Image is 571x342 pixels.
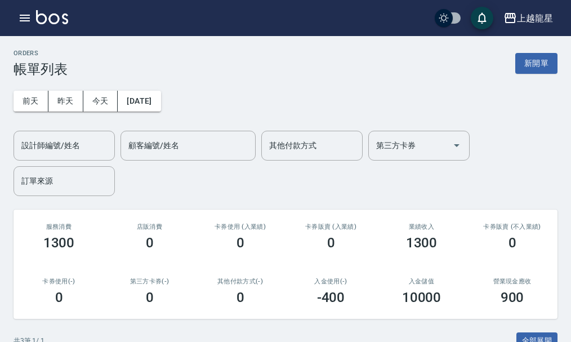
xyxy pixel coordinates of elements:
[448,136,466,154] button: Open
[317,290,345,305] h3: -400
[390,278,453,285] h2: 入金儲值
[480,223,544,230] h2: 卡券販賣 (不入業績)
[299,223,363,230] h2: 卡券販賣 (入業績)
[517,11,553,25] div: 上越龍星
[299,278,363,285] h2: 入金使用(-)
[146,235,154,251] h3: 0
[515,57,557,68] a: 新開單
[237,290,244,305] h3: 0
[480,278,544,285] h2: 營業現金應收
[27,278,91,285] h2: 卡券使用(-)
[390,223,453,230] h2: 業績收入
[118,223,181,230] h2: 店販消費
[83,91,118,112] button: 今天
[14,91,48,112] button: 前天
[237,235,244,251] h3: 0
[501,290,524,305] h3: 900
[471,7,493,29] button: save
[48,91,83,112] button: 昨天
[36,10,68,24] img: Logo
[118,91,160,112] button: [DATE]
[327,235,335,251] h3: 0
[43,235,75,251] h3: 1300
[14,50,68,57] h2: ORDERS
[27,223,91,230] h3: 服務消費
[406,235,438,251] h3: 1300
[55,290,63,305] h3: 0
[208,278,272,285] h2: 其他付款方式(-)
[208,223,272,230] h2: 卡券使用 (入業績)
[508,235,516,251] h3: 0
[499,7,557,30] button: 上越龍星
[402,290,441,305] h3: 10000
[14,61,68,77] h3: 帳單列表
[146,290,154,305] h3: 0
[515,53,557,74] button: 新開單
[118,278,181,285] h2: 第三方卡券(-)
